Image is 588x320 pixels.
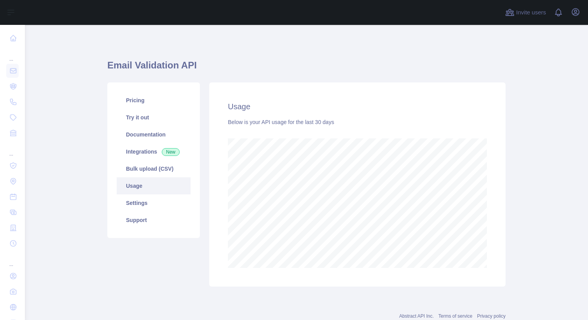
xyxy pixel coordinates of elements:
[117,143,191,160] a: Integrations New
[117,194,191,212] a: Settings
[107,59,506,78] h1: Email Validation API
[516,8,546,17] span: Invite users
[6,47,19,62] div: ...
[117,212,191,229] a: Support
[117,126,191,143] a: Documentation
[228,118,487,126] div: Below is your API usage for the last 30 days
[117,177,191,194] a: Usage
[228,101,487,112] h2: Usage
[117,92,191,109] a: Pricing
[399,313,434,319] a: Abstract API Inc.
[438,313,472,319] a: Terms of service
[477,313,506,319] a: Privacy policy
[117,109,191,126] a: Try it out
[6,252,19,268] div: ...
[6,142,19,157] div: ...
[162,148,180,156] span: New
[504,6,548,19] button: Invite users
[117,160,191,177] a: Bulk upload (CSV)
